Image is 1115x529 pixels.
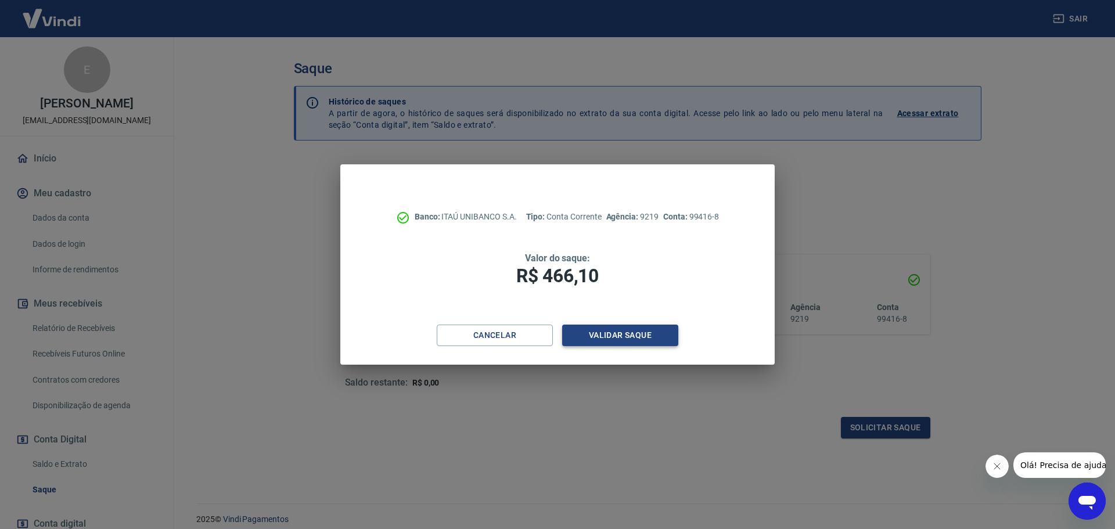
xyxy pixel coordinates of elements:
[606,212,641,221] span: Agência:
[526,211,602,223] p: Conta Corrente
[985,455,1009,478] iframe: Fechar mensagem
[1013,452,1106,478] iframe: Mensagem da empresa
[7,8,98,17] span: Olá! Precisa de ajuda?
[663,211,719,223] p: 99416-8
[663,212,689,221] span: Conta:
[1069,483,1106,520] iframe: Botão para abrir a janela de mensagens
[516,265,599,287] span: R$ 466,10
[415,211,517,223] p: ITAÚ UNIBANCO S.A.
[562,325,678,346] button: Validar saque
[415,212,442,221] span: Banco:
[526,212,547,221] span: Tipo:
[606,211,659,223] p: 9219
[525,253,590,264] span: Valor do saque:
[437,325,553,346] button: Cancelar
